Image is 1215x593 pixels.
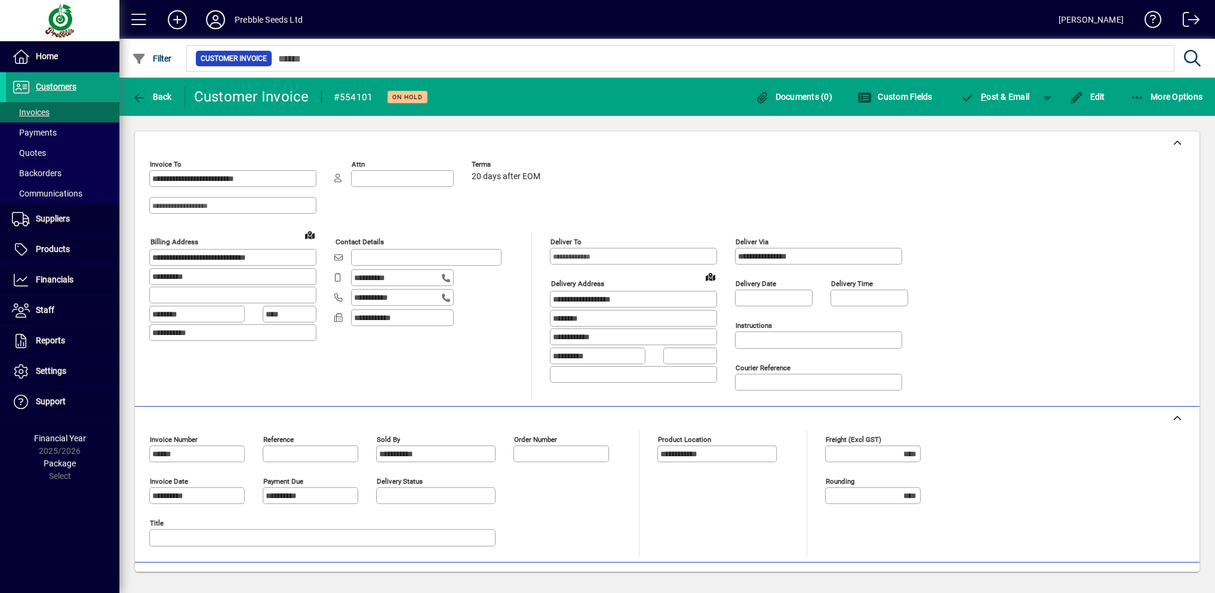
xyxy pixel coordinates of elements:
[6,296,119,325] a: Staff
[12,168,61,178] span: Backorders
[36,244,70,254] span: Products
[150,519,164,527] mat-label: Title
[1130,92,1203,102] span: More Options
[514,435,557,444] mat-label: Order number
[550,238,582,246] mat-label: Deliver To
[36,336,65,345] span: Reports
[1136,2,1162,41] a: Knowledge Base
[472,172,540,182] span: 20 days after EOM
[6,357,119,386] a: Settings
[6,265,119,295] a: Financials
[6,122,119,143] a: Payments
[755,92,832,102] span: Documents (0)
[826,477,854,486] mat-label: Rounding
[1127,86,1206,107] button: More Options
[36,366,66,376] span: Settings
[831,279,873,288] mat-label: Delivery time
[6,143,119,163] a: Quotes
[129,48,175,69] button: Filter
[472,161,543,168] span: Terms
[158,9,196,30] button: Add
[36,82,76,91] span: Customers
[1174,2,1200,41] a: Logout
[955,86,1036,107] button: Post & Email
[119,86,185,107] app-page-header-button: Back
[129,86,175,107] button: Back
[150,160,182,168] mat-label: Invoice To
[201,53,267,64] span: Customer Invoice
[263,435,294,444] mat-label: Reference
[752,86,835,107] button: Documents (0)
[736,364,790,372] mat-label: Courier Reference
[12,148,46,158] span: Quotes
[36,51,58,61] span: Home
[263,477,303,486] mat-label: Payment due
[854,86,936,107] button: Custom Fields
[1066,86,1108,107] button: Edit
[377,435,400,444] mat-label: Sold by
[34,434,86,443] span: Financial Year
[6,387,119,417] a: Support
[36,397,66,406] span: Support
[334,88,373,107] div: #554101
[961,92,1030,102] span: ost & Email
[132,54,172,63] span: Filter
[12,107,50,117] span: Invoices
[12,189,82,198] span: Communications
[44,459,76,468] span: Package
[857,92,933,102] span: Custom Fields
[194,87,309,106] div: Customer Invoice
[6,163,119,183] a: Backorders
[1069,92,1105,102] span: Edit
[132,92,172,102] span: Back
[36,214,70,223] span: Suppliers
[12,128,57,137] span: Payments
[196,9,235,30] button: Profile
[6,42,119,72] a: Home
[736,279,776,288] mat-label: Delivery date
[6,326,119,356] a: Reports
[826,435,881,444] mat-label: Freight (excl GST)
[392,93,423,101] span: On hold
[981,92,986,102] span: P
[36,275,73,284] span: Financials
[300,225,319,244] a: View on map
[6,102,119,122] a: Invoices
[150,477,188,486] mat-label: Invoice date
[6,204,119,234] a: Suppliers
[736,238,768,246] mat-label: Deliver via
[6,183,119,204] a: Communications
[701,267,720,286] a: View on map
[658,435,711,444] mat-label: Product location
[736,321,772,330] mat-label: Instructions
[150,435,198,444] mat-label: Invoice number
[235,10,303,29] div: Prebble Seeds Ltd
[352,160,365,168] mat-label: Attn
[377,477,423,486] mat-label: Delivery status
[1059,10,1124,29] div: [PERSON_NAME]
[36,305,54,315] span: Staff
[6,235,119,265] a: Products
